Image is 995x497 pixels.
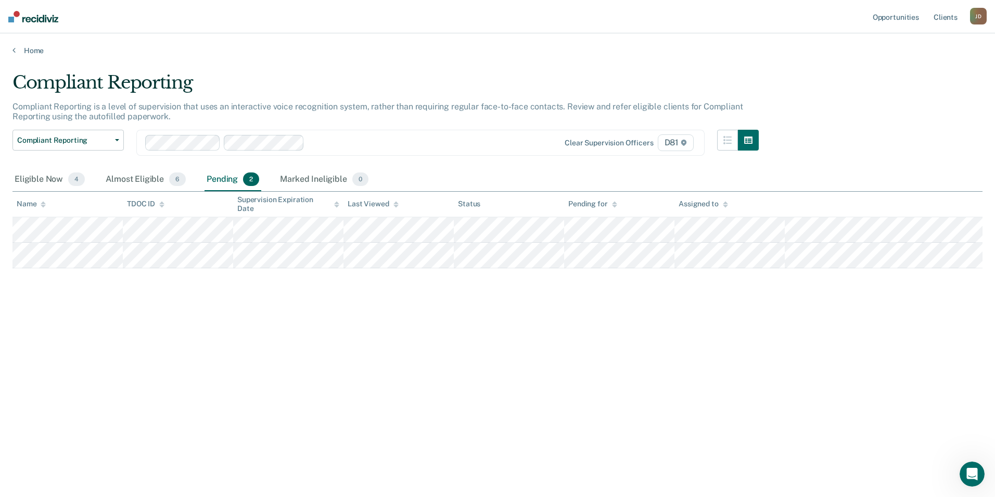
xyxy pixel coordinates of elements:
[169,172,186,186] span: 6
[237,195,339,213] div: Supervision Expiration Date
[658,134,694,151] span: D81
[458,200,480,208] div: Status
[970,8,987,24] button: JD
[243,172,259,186] span: 2
[17,136,111,145] span: Compliant Reporting
[12,168,87,191] div: Eligible Now4
[127,200,164,208] div: TDOC ID
[12,130,124,151] button: Compliant Reporting
[568,200,617,208] div: Pending for
[205,168,261,191] div: Pending2
[352,172,368,186] span: 0
[8,11,58,22] img: Recidiviz
[278,168,371,191] div: Marked Ineligible0
[970,8,987,24] div: J D
[960,462,985,487] iframe: Intercom live chat
[104,168,188,191] div: Almost Eligible6
[17,200,46,208] div: Name
[12,102,743,121] p: Compliant Reporting is a level of supervision that uses an interactive voice recognition system, ...
[68,172,85,186] span: 4
[565,139,653,147] div: Clear supervision officers
[679,200,728,208] div: Assigned to
[12,72,759,102] div: Compliant Reporting
[12,46,983,55] a: Home
[348,200,398,208] div: Last Viewed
